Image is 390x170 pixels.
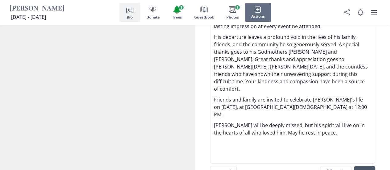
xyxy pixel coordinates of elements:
[220,3,245,22] button: Photos
[179,5,183,10] span: 1
[214,122,372,136] p: [PERSON_NAME] will be deeply missed, but his spirit will live on in the hearts of all who loved h...
[354,6,367,19] button: Notifications
[226,15,239,19] span: Photos
[172,15,182,19] span: Trees
[127,15,133,19] span: Bio
[235,5,240,10] span: 1
[194,15,214,19] span: Guestbook
[245,3,271,22] button: Actions
[166,3,188,22] button: Trees
[11,14,46,20] span: [DATE] - [DATE]
[214,33,372,93] p: His departure leaves a profound void in the lives of his family, friends, and the community he so...
[10,4,64,14] h1: [PERSON_NAME]
[146,15,160,19] span: Donate
[119,3,140,22] button: Bio
[188,3,220,22] button: Guestbook
[341,6,353,19] button: Share Obituary
[140,3,166,22] button: Donate
[368,6,380,19] button: user menu
[172,5,182,14] span: Tree
[251,14,265,19] span: Actions
[214,96,372,118] p: Friends and family are invited to celebrate [PERSON_NAME]'s life on [DATE], at [GEOGRAPHIC_DATA][...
